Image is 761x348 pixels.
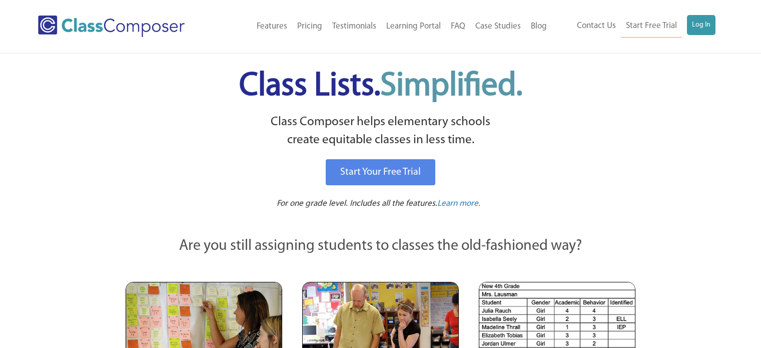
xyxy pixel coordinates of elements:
p: Class Composer helps elementary schools create equitable classes in less time. [124,113,637,150]
span: Class Lists. [239,70,522,103]
a: Pricing [292,16,327,38]
nav: Header Menu [217,16,551,38]
a: Learning Portal [381,16,446,38]
a: FAQ [446,16,470,38]
a: Blog [526,16,552,38]
a: Start Your Free Trial [326,159,435,185]
a: Learn more. [437,198,480,210]
span: For one grade level. Includes all the features. [277,199,437,208]
a: Start Free Trial [621,15,682,38]
nav: Header Menu [552,15,715,38]
p: Are you still assigning students to classes the old-fashioned way? [126,235,636,257]
a: Testimonials [327,16,381,38]
span: Simplified. [380,70,522,103]
img: Class Composer [38,16,185,37]
a: Features [252,16,292,38]
span: Learn more. [437,199,480,208]
span: Start Your Free Trial [340,167,421,177]
a: Case Studies [470,16,526,38]
a: Contact Us [572,15,621,37]
a: Log In [687,15,715,35]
